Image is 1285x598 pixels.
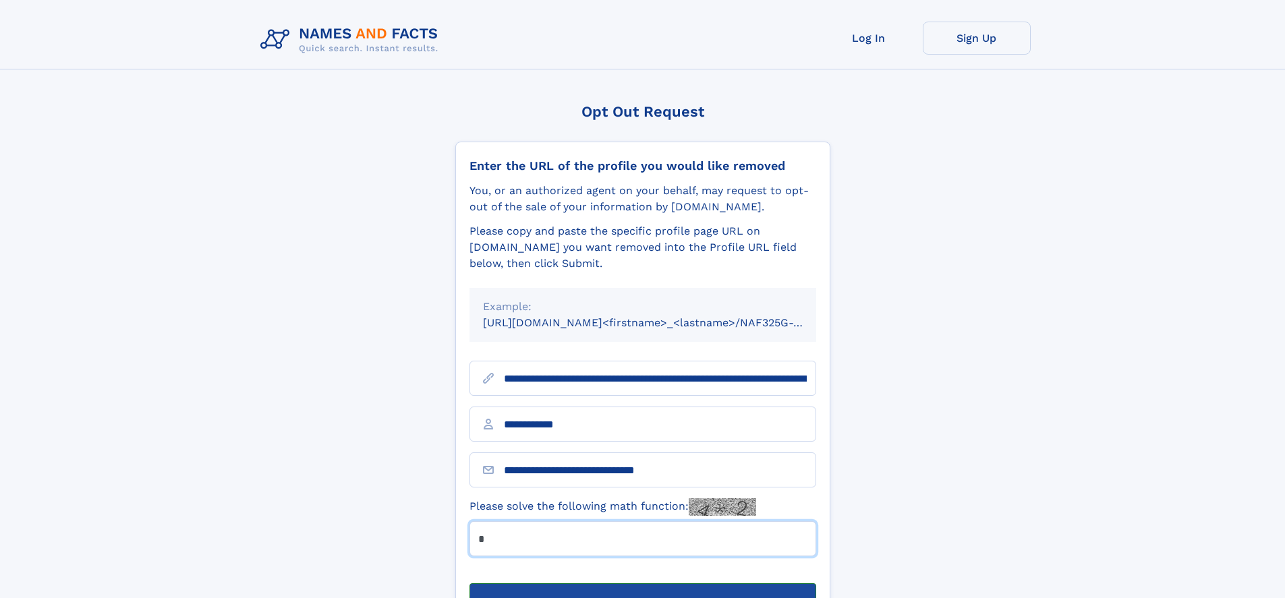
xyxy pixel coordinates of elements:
[469,498,756,516] label: Please solve the following math function:
[483,299,803,315] div: Example:
[923,22,1031,55] a: Sign Up
[455,103,830,120] div: Opt Out Request
[469,183,816,215] div: You, or an authorized agent on your behalf, may request to opt-out of the sale of your informatio...
[255,22,449,58] img: Logo Names and Facts
[469,158,816,173] div: Enter the URL of the profile you would like removed
[815,22,923,55] a: Log In
[483,316,842,329] small: [URL][DOMAIN_NAME]<firstname>_<lastname>/NAF325G-xxxxxxxx
[469,223,816,272] div: Please copy and paste the specific profile page URL on [DOMAIN_NAME] you want removed into the Pr...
